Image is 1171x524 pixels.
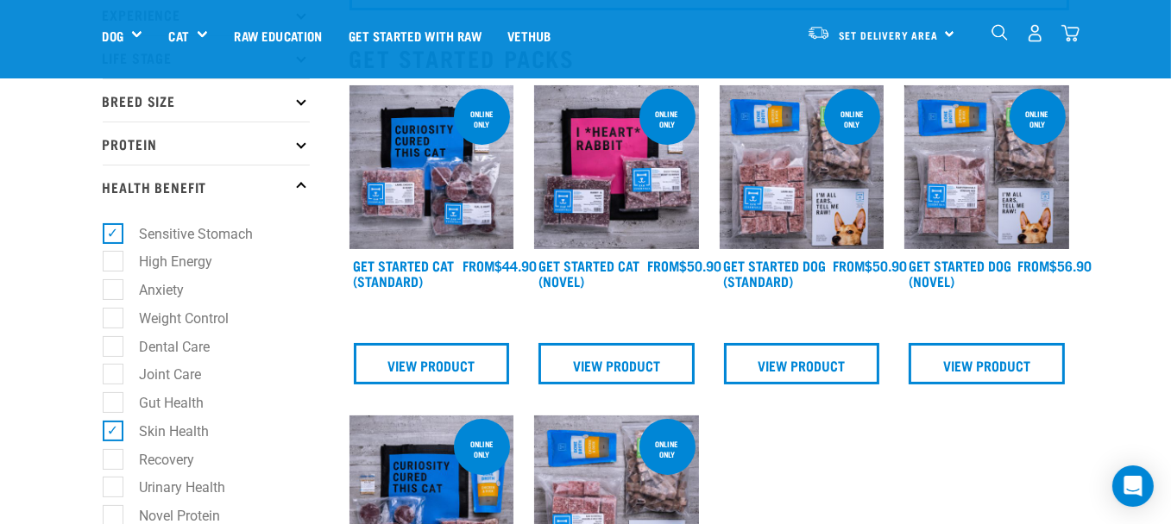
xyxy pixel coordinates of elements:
[833,258,907,273] div: $50.90
[168,26,188,46] a: Cat
[639,101,696,137] div: online only
[112,392,211,414] label: Gut Health
[112,336,217,358] label: Dental Care
[1017,258,1092,273] div: $56.90
[909,343,1065,384] a: View Product
[639,431,696,467] div: online only
[538,261,639,284] a: Get Started Cat (Novel)
[494,1,564,70] a: Vethub
[538,343,695,384] a: View Product
[112,223,261,245] label: Sensitive Stomach
[904,85,1069,250] img: NSP Dog Novel Update
[336,1,494,70] a: Get started with Raw
[349,85,514,250] img: Assortment Of Raw Essential Products For Cats Including, Blue And Black Tote Bag With "Curiosity ...
[824,101,880,137] div: online only
[103,78,310,122] p: Breed Size
[1061,24,1080,42] img: home-icon@2x.png
[647,258,721,273] div: $50.90
[463,261,494,269] span: FROM
[221,1,335,70] a: Raw Education
[454,101,510,137] div: online only
[112,279,192,301] label: Anxiety
[103,122,310,165] p: Protein
[103,165,310,208] p: Health Benefit
[724,343,880,384] a: View Product
[992,24,1008,41] img: home-icon-1@2x.png
[1010,101,1066,137] div: online only
[1026,24,1044,42] img: user.png
[1112,465,1154,507] div: Open Intercom Messenger
[909,261,1011,284] a: Get Started Dog (Novel)
[463,258,537,273] div: $44.90
[720,85,885,250] img: NSP Dog Standard Update
[724,261,827,284] a: Get Started Dog (Standard)
[354,261,455,284] a: Get Started Cat (Standard)
[112,477,233,498] label: Urinary Health
[839,32,939,38] span: Set Delivery Area
[534,85,699,250] img: Assortment Of Raw Essential Products For Cats Including, Pink And Black Tote Bag With "I *Heart* ...
[807,25,830,41] img: van-moving.png
[112,449,202,471] label: Recovery
[354,343,510,384] a: View Product
[647,261,679,269] span: FROM
[1017,261,1049,269] span: FROM
[833,261,865,269] span: FROM
[112,251,220,272] label: High Energy
[103,26,123,46] a: Dog
[112,364,209,385] label: Joint Care
[112,308,236,329] label: Weight Control
[112,421,217,442] label: Skin Health
[454,431,510,467] div: online only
